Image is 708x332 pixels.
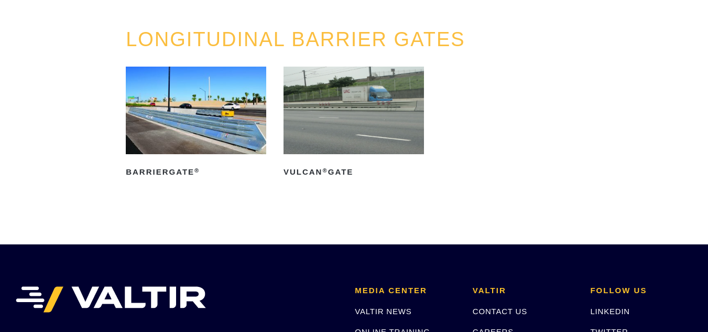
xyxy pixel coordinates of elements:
[322,167,328,174] sup: ®
[194,167,200,174] sup: ®
[355,286,457,295] h2: MEDIA CENTER
[473,307,527,316] a: CONTACT US
[590,286,692,295] h2: FOLLOW US
[284,164,424,180] h2: Vulcan Gate
[126,164,266,180] h2: BarrierGate
[284,67,424,180] a: Vulcan®Gate
[590,307,630,316] a: LINKEDIN
[16,286,206,313] img: VALTIR
[126,67,266,180] a: BarrierGate®
[473,286,575,295] h2: VALTIR
[126,28,465,50] a: LONGITUDINAL BARRIER GATES
[355,307,411,316] a: VALTIR NEWS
